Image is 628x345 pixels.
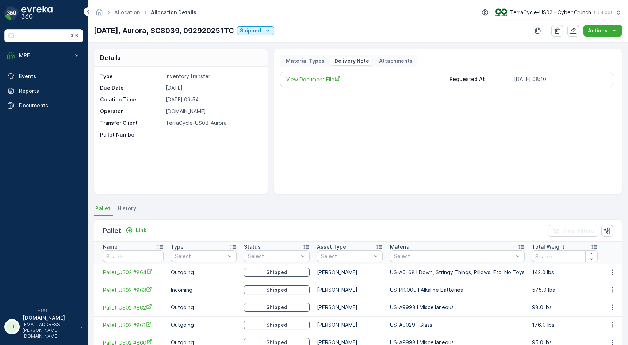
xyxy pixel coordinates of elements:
[317,286,383,294] p: [PERSON_NAME]
[103,286,164,294] a: Pallet_US02 #863
[248,253,298,260] p: Select
[390,269,525,276] p: US-A0168 I Down, Stringy Things, Pillows, Etc, No Toys
[449,76,511,83] p: Requested At
[103,226,121,236] p: Pallet
[166,108,260,115] p: [DOMAIN_NAME]
[171,321,237,329] p: Outgoing
[100,84,163,92] p: Due Date
[378,57,413,65] p: Attachments
[171,243,184,250] p: Type
[532,243,564,250] p: Total Weight
[100,119,163,127] p: Transfer Client
[333,57,369,65] p: Delivery Note
[19,102,80,109] p: Documents
[532,304,598,311] p: 98.0 lbs
[266,286,287,294] p: Shipped
[118,205,136,212] span: History
[103,321,164,329] a: Pallet_US02 #861
[244,321,310,329] button: Shipped
[317,243,346,250] p: Asset Type
[166,119,260,127] p: TerraCycle-US08-Aurora
[237,26,274,35] button: Shipped
[4,69,83,84] a: Events
[317,304,383,311] p: [PERSON_NAME]
[4,308,83,313] span: v 1.51.1
[103,250,164,262] input: Search
[4,98,83,113] a: Documents
[266,304,287,311] p: Shipped
[583,25,622,37] button: Actions
[4,48,83,63] button: MRF
[100,131,163,138] p: Pallet Number
[103,243,118,250] p: Name
[244,243,261,250] p: Status
[532,250,598,262] input: Search
[532,321,598,329] p: 176.0 lbs
[103,268,164,276] a: Pallet_US02 #864
[4,6,19,20] img: logo
[285,57,325,65] p: Material Types
[114,9,140,15] a: Allocation
[4,314,83,339] button: TT[DOMAIN_NAME][EMAIL_ADDRESS][PERSON_NAME][DOMAIN_NAME]
[100,73,163,80] p: Type
[588,27,608,34] p: Actions
[317,269,383,276] p: [PERSON_NAME]
[6,321,18,333] div: TT
[149,9,198,16] span: Allocation Details
[171,304,237,311] p: Outgoing
[562,227,594,234] p: Clear Filters
[390,243,411,250] p: Material
[175,253,225,260] p: Select
[95,205,110,212] span: Pallet
[495,6,622,19] button: TerraCycle-US02 - Cyber Crunch(-04:00)
[23,314,77,322] p: [DOMAIN_NAME]
[244,268,310,277] button: Shipped
[23,322,77,339] p: [EMAIL_ADDRESS][PERSON_NAME][DOMAIN_NAME]
[171,286,237,294] p: Incoming
[95,11,103,17] a: Homepage
[21,6,53,20] img: logo_dark-DEwI_e13.png
[394,253,513,260] p: Select
[103,304,164,311] a: Pallet_US02 #862
[244,285,310,294] button: Shipped
[390,321,525,329] p: US-A0029 I Glass
[532,269,598,276] p: 142.0 lbs
[71,33,78,39] p: ⌘B
[286,76,444,83] a: View Document File
[19,73,80,80] p: Events
[390,286,525,294] p: US-PI0009 I Alkaline Batteries
[495,8,507,16] img: TC_VWL6UX0.png
[244,303,310,312] button: Shipped
[548,225,598,237] button: Clear Filters
[166,131,260,138] p: -
[166,84,260,92] p: [DATE]
[240,27,261,34] p: Shipped
[390,304,525,311] p: US-A9998 I Miscellaneous
[94,25,234,36] p: [DATE], Aurora, SC8039, 092920251TC
[317,321,383,329] p: [PERSON_NAME]
[266,321,287,329] p: Shipped
[166,96,260,103] p: [DATE] 09:54
[123,226,149,235] button: Link
[4,84,83,98] a: Reports
[321,253,371,260] p: Select
[100,53,120,62] p: Details
[514,76,607,83] p: [DATE] 08:10
[171,269,237,276] p: Outgoing
[594,9,612,15] p: ( -04:00 )
[100,96,163,103] p: Creation Time
[532,286,598,294] p: 575.0 lbs
[19,52,69,59] p: MRF
[510,9,591,16] p: TerraCycle-US02 - Cyber Crunch
[166,73,260,80] p: Inventory transfer
[266,269,287,276] p: Shipped
[100,108,163,115] p: Operator
[136,227,146,234] p: Link
[19,87,80,95] p: Reports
